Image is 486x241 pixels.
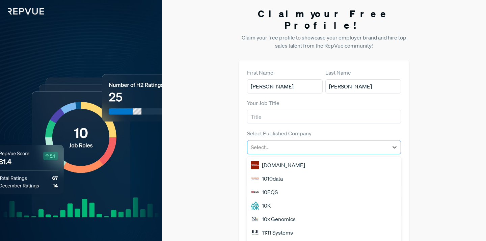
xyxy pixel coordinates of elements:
img: 10x Genomics [251,215,259,223]
div: [DOMAIN_NAME] [247,158,401,172]
div: 10EQS [247,185,401,199]
img: 11:11 Systems [251,229,259,237]
input: Last Name [325,79,401,93]
div: 10K [247,199,401,212]
label: First Name [247,69,273,77]
h3: Claim your Free Profile! [239,8,409,31]
img: 1010data [251,175,259,183]
img: 1000Bulbs.com [251,161,259,169]
label: Your Job Title [247,99,279,107]
p: Claim your free profile to showcase your employer brand and hire top sales talent from the RepVue... [239,33,409,50]
label: Select Published Company [247,129,312,137]
div: 11:11 Systems [247,226,401,239]
img: 10EQS [251,188,259,196]
div: 10x Genomics [247,212,401,226]
label: Last Name [325,69,351,77]
div: 1010data [247,172,401,185]
input: First Name [247,79,323,93]
input: Title [247,110,401,124]
img: 10K [251,202,259,210]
